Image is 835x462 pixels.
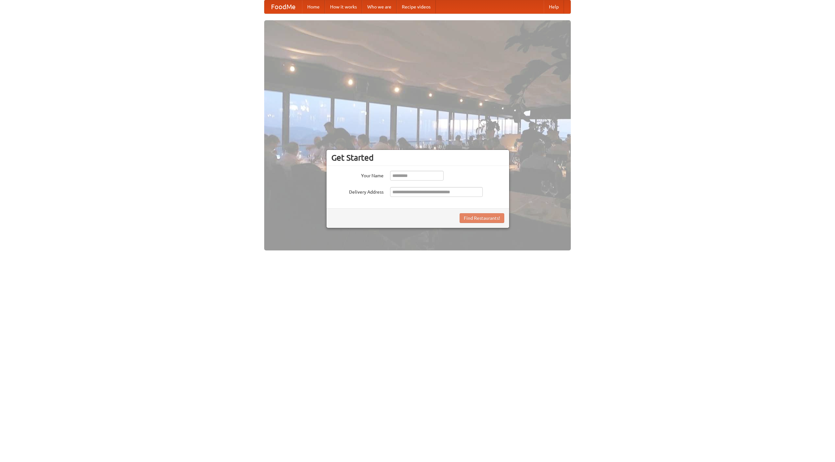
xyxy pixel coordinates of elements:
a: Home [302,0,325,13]
a: Recipe videos [397,0,436,13]
a: FoodMe [265,0,302,13]
h3: Get Started [331,153,504,163]
a: Help [544,0,564,13]
label: Your Name [331,171,384,179]
a: How it works [325,0,362,13]
button: Find Restaurants! [460,213,504,223]
a: Who we are [362,0,397,13]
label: Delivery Address [331,187,384,195]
